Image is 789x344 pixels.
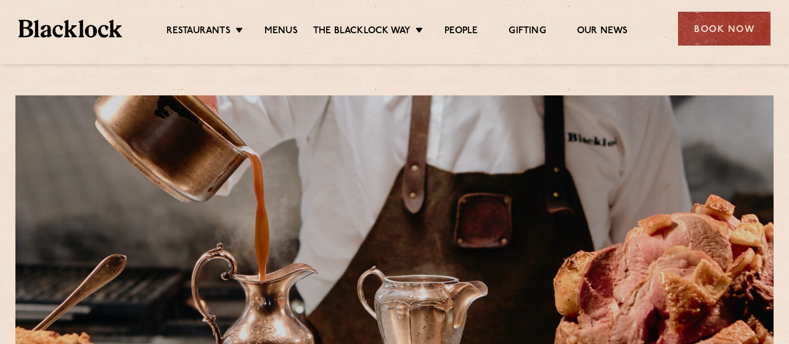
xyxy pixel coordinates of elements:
img: BL_Textured_Logo-footer-cropped.svg [18,20,122,37]
a: The Blacklock Way [313,25,411,39]
a: People [444,25,478,39]
a: Gifting [509,25,546,39]
div: Book Now [678,12,771,46]
a: Menus [264,25,298,39]
a: Our News [577,25,628,39]
a: Restaurants [166,25,231,39]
